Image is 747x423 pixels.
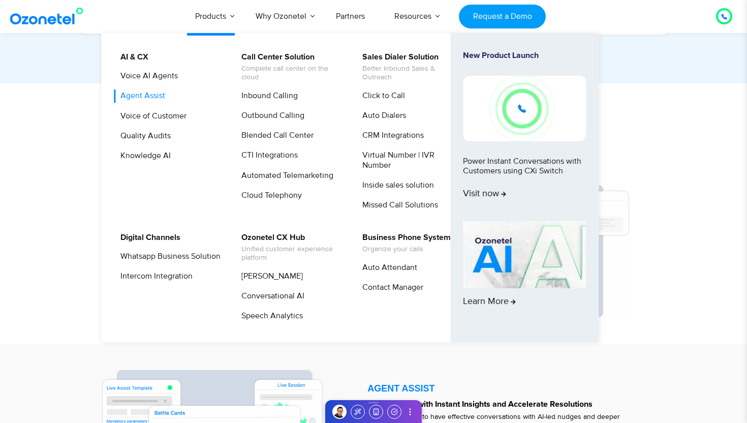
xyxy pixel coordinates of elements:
[114,270,194,283] a: Intercom Integration
[356,231,452,255] a: Business Phone SystemOrganize your calls
[333,406,346,418] img: Profile
[61,114,686,149] div: Drive Intelligent Outcomes with the Power of Agentic AI
[463,51,586,217] a: New Product LaunchPower Instant Conversations with Customers using CXi SwitchVisit now
[235,89,299,102] a: Inbound Calling
[114,89,167,102] a: Agent Assist
[235,290,306,303] a: Conversational AI
[114,51,150,64] a: AI & CX
[235,51,343,83] a: Call Center SolutionComplete call center on the cloud
[463,296,516,308] span: Learn More
[114,110,188,123] a: Voice of Customer
[356,199,440,211] a: Missed Call Solutions
[114,130,172,142] a: Quality Audits
[463,76,586,141] img: New-Project-17.png
[235,129,315,142] a: Blended Call Center
[367,400,593,408] strong: Equip Agents with Instant Insights and Accelerate Resolutions
[114,70,179,82] a: Voice AI Agents
[114,250,222,263] a: Whatsapp Business Solution
[241,245,341,262] span: Unified customer experience platform
[356,281,425,294] a: Contact Manager
[235,169,335,182] a: Automated Telemarketing
[356,129,425,142] a: CRM Integrations
[235,231,343,264] a: Ozonetel CX HubUnified customer experience platform
[235,270,304,283] a: [PERSON_NAME]
[114,149,172,162] a: Knowledge AI
[235,149,299,162] a: CTI Integrations
[356,89,407,102] a: Click to Call
[356,179,435,192] a: Inside sales solution
[463,221,586,288] img: AI
[356,149,464,171] a: Virtual Number | IVR Number
[356,261,419,274] a: Auto Attendant
[459,5,546,28] a: Request a Demo
[463,221,586,325] a: Learn More
[235,189,303,202] a: Cloud Telephony
[241,65,341,82] span: Complete call center on the cloud
[367,384,640,393] div: AGENT ASSIST
[235,109,306,122] a: Outbound Calling
[362,65,462,82] span: Better Inbound Sales & Outreach
[356,109,408,122] a: Auto Dialers
[235,310,304,322] a: Speech Analytics
[356,51,464,83] a: Sales Dialer SolutionBetter Inbound Sales & Outreach
[362,245,451,254] span: Organize your calls
[463,189,506,200] span: Visit now
[114,231,182,244] a: Digital Channels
